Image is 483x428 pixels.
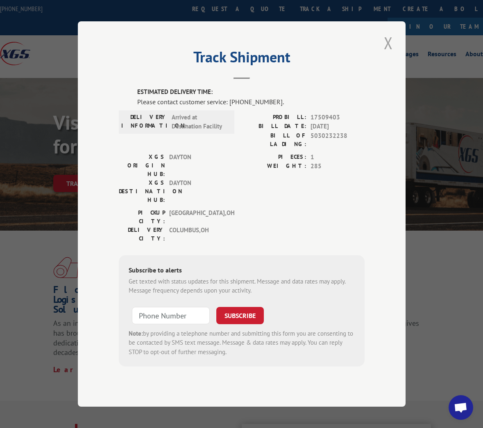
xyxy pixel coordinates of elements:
[242,122,306,131] label: BILL DATE:
[169,226,224,243] span: COLUMBUS , OH
[216,307,264,324] button: SUBSCRIBE
[132,307,210,324] input: Phone Number
[129,329,355,357] div: by providing a telephone number and submitting this form you are consenting to be contacted by SM...
[129,265,355,277] div: Subscribe to alerts
[242,162,306,171] label: WEIGHT:
[172,113,227,131] span: Arrived at Destination Facility
[119,226,165,243] label: DELIVERY CITY:
[119,208,165,226] label: PICKUP CITY:
[381,32,395,54] button: Close modal
[129,277,355,295] div: Get texted with status updates for this shipment. Message and data rates may apply. Message frequ...
[129,330,143,337] strong: Note:
[137,97,365,107] div: Please contact customer service: [PHONE_NUMBER].
[169,179,224,204] span: DAYTON
[242,131,306,149] label: BILL OF LADING:
[311,113,365,122] span: 17509403
[311,131,365,149] span: 5030232238
[449,395,473,420] a: Open chat
[119,153,165,179] label: XGS ORIGIN HUB:
[311,122,365,131] span: [DATE]
[119,179,165,204] label: XGS DESTINATION HUB:
[242,113,306,122] label: PROBILL:
[119,51,365,67] h2: Track Shipment
[121,113,168,131] label: DELIVERY INFORMATION:
[137,87,365,97] label: ESTIMATED DELIVERY TIME:
[311,162,365,171] span: 285
[242,153,306,162] label: PIECES:
[169,208,224,226] span: [GEOGRAPHIC_DATA] , OH
[311,153,365,162] span: 1
[169,153,224,179] span: DAYTON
